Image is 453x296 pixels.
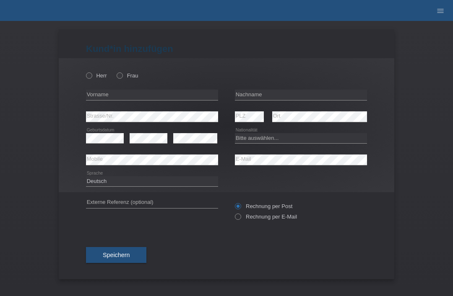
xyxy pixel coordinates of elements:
input: Rechnung per E-Mail [235,214,240,224]
h1: Kund*in hinzufügen [86,44,367,54]
button: Speichern [86,247,146,263]
label: Frau [117,72,138,79]
label: Rechnung per E-Mail [235,214,297,220]
label: Rechnung per Post [235,203,292,209]
input: Rechnung per Post [235,203,240,214]
i: menu [436,7,445,15]
input: Herr [86,72,91,78]
input: Frau [117,72,122,78]
a: menu [432,8,449,13]
span: Speichern [103,252,130,258]
label: Herr [86,72,107,79]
